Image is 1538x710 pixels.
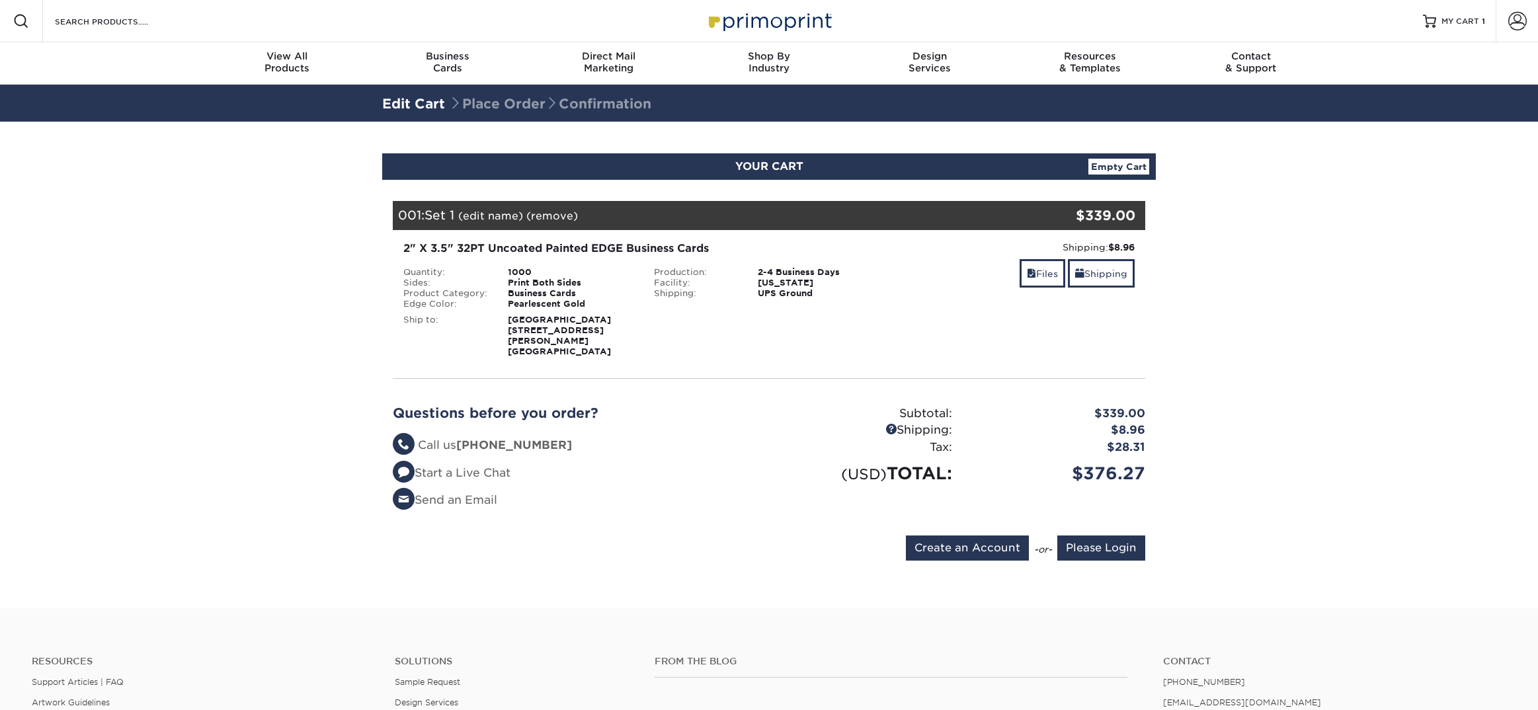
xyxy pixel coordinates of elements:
a: Files [1020,259,1065,288]
span: Business [368,50,528,62]
div: $339.00 [1020,206,1135,225]
small: (USD) [841,465,887,483]
div: Ship to: [393,315,498,357]
a: Contact& Support [1170,42,1331,85]
input: SEARCH PRODUCTS..... [54,13,182,29]
span: Place Order Confirmation [449,96,651,112]
div: Pearlescent Gold [498,299,644,309]
input: Create an Account [906,535,1029,561]
h4: From the Blog [655,656,1127,667]
div: 2" X 3.5" 32PT Uncoated Painted EDGE Business Cards [403,241,884,256]
span: Contact [1170,50,1331,62]
div: Facility: [644,278,749,288]
span: View All [207,50,368,62]
a: View AllProducts [207,42,368,85]
input: Please Login [1057,535,1145,561]
a: Contact [1163,656,1506,667]
div: Product Category: [393,288,498,299]
h4: Resources [32,656,375,667]
span: Direct Mail [528,50,689,62]
div: Production: [644,267,749,278]
a: Start a Live Chat [393,466,510,479]
div: Business Cards [498,288,644,299]
div: $8.96 [962,422,1155,439]
span: Design [849,50,1010,62]
div: Print Both Sides [498,278,644,288]
div: $339.00 [962,405,1155,422]
div: Quantity: [393,267,498,278]
span: shipping [1075,268,1084,279]
div: $376.27 [962,461,1155,486]
div: $28.31 [962,439,1155,456]
a: Sample Request [395,677,460,687]
span: Set 1 [425,208,454,222]
a: Shop ByIndustry [689,42,850,85]
img: Primoprint [703,7,835,35]
a: Support Articles | FAQ [32,677,124,687]
div: & Templates [1010,50,1170,74]
div: Industry [689,50,850,74]
strong: [GEOGRAPHIC_DATA] [STREET_ADDRESS][PERSON_NAME] [GEOGRAPHIC_DATA] [508,315,611,356]
div: UPS Ground [748,288,894,299]
div: Marketing [528,50,689,74]
div: 1000 [498,267,644,278]
div: Tax: [769,439,962,456]
a: Edit Cart [382,96,445,112]
div: Cards [368,50,528,74]
span: Resources [1010,50,1170,62]
a: Send an Email [393,493,497,506]
h4: Solutions [395,656,634,667]
div: Shipping: [769,422,962,439]
div: 001: [393,201,1020,230]
div: Services [849,50,1010,74]
a: Artwork Guidelines [32,697,110,707]
span: YOUR CART [735,160,803,173]
strong: $8.96 [1108,242,1135,253]
em: -or- [1034,544,1052,555]
a: BusinessCards [368,42,528,85]
a: (remove) [526,210,578,222]
span: MY CART [1441,16,1479,27]
div: 2-4 Business Days [748,267,894,278]
a: (edit name) [458,210,523,222]
div: & Support [1170,50,1331,74]
span: Shop By [689,50,850,62]
div: Shipping: [904,241,1135,254]
a: [PHONE_NUMBER] [1163,677,1245,687]
div: [US_STATE] [748,278,894,288]
a: DesignServices [849,42,1010,85]
div: Sides: [393,278,498,288]
div: TOTAL: [769,461,962,486]
div: Products [207,50,368,74]
h2: Questions before you order? [393,405,759,421]
span: files [1027,268,1036,279]
a: Design Services [395,697,458,707]
li: Call us [393,437,759,454]
a: Shipping [1068,259,1135,288]
a: Direct MailMarketing [528,42,689,85]
a: Empty Cart [1088,159,1149,175]
strong: [PHONE_NUMBER] [456,438,572,452]
div: Subtotal: [769,405,962,422]
div: Edge Color: [393,299,498,309]
div: Shipping: [644,288,749,299]
a: Resources& Templates [1010,42,1170,85]
span: 1 [1482,17,1485,26]
a: [EMAIL_ADDRESS][DOMAIN_NAME] [1163,697,1321,707]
